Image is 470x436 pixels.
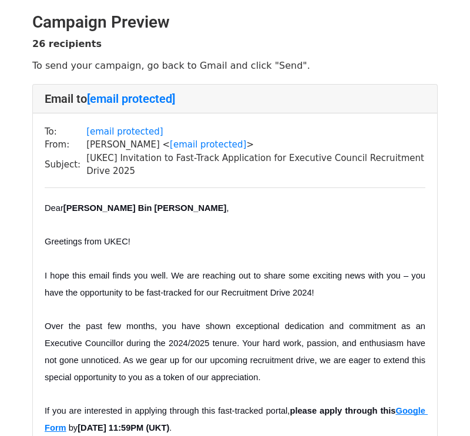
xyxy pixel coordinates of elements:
[45,138,86,152] td: From:
[226,203,229,213] span: ,
[32,59,438,72] p: To send your campaign, go back to Gmail and click "Send".
[45,152,86,178] td: Subject:
[290,406,395,415] span: please apply through this
[45,237,130,246] span: Greetings from UKEC!
[170,139,246,150] a: [email protected]
[45,405,428,433] a: Google Form
[63,203,227,213] span: [PERSON_NAME] Bin [PERSON_NAME]
[45,203,63,213] span: Dear
[45,125,86,139] td: To:
[78,423,169,432] span: [DATE] 11:59PM (UKT)
[169,423,172,432] span: .
[87,92,175,106] a: [email protected]
[69,423,78,432] span: by
[45,92,425,106] h4: Email to
[45,321,428,381] span: Over the past few months, you have shown exceptional dedication and commitment as an Executive Co...
[45,406,290,415] span: If you are interested in applying through this fast-tracked portal,
[86,126,163,137] a: [email protected]
[86,152,425,178] td: [UKEC] Invitation to Fast-Track Application for Executive Council Recruitment Drive 2025
[32,38,102,49] strong: 26 recipients
[32,12,438,32] h2: Campaign Preview
[45,271,428,297] span: I hope this email finds you well. We are reaching out to share some exciting news with you – you ...
[45,406,428,432] span: Google Form
[86,138,425,152] td: [PERSON_NAME] < >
